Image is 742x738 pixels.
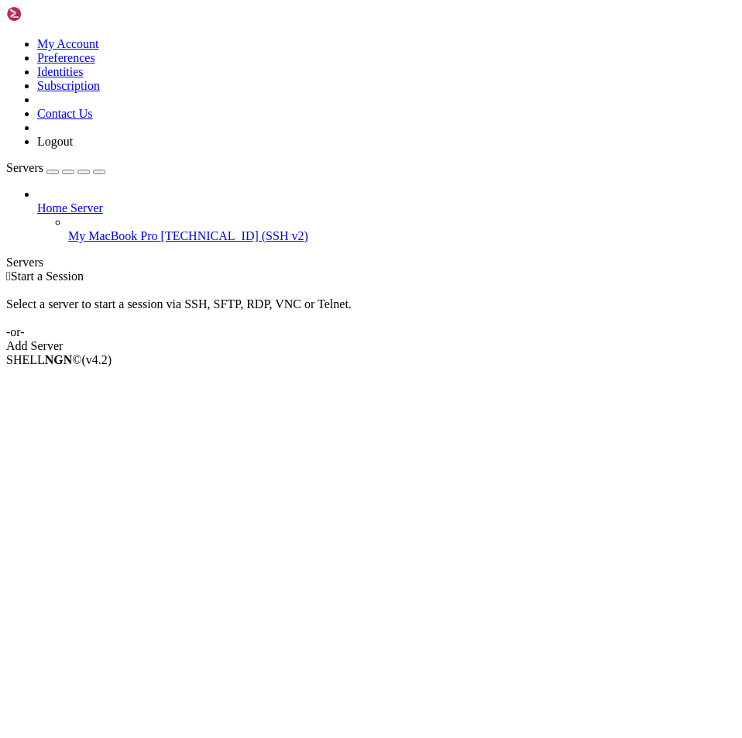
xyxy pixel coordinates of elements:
span: SHELL © [6,353,112,366]
div: Select a server to start a session via SSH, SFTP, RDP, VNC or Telnet. -or- [6,283,736,339]
a: My MacBook Pro [TECHNICAL_ID] (SSH v2) [68,229,736,243]
span: [TECHNICAL_ID] (SSH v2) [161,229,308,242]
img: Shellngn [6,6,95,22]
a: Servers [6,161,105,174]
div: Add Server [6,339,736,353]
span: Start a Session [11,269,84,283]
a: Logout [37,135,73,148]
span: Servers [6,161,43,174]
span: My MacBook Pro [68,229,158,242]
li: My MacBook Pro [TECHNICAL_ID] (SSH v2) [68,215,736,243]
span: Home Server [37,201,103,215]
b: NGN [45,353,73,366]
a: Identities [37,65,84,78]
a: My Account [37,37,99,50]
li: Home Server [37,187,736,243]
a: Contact Us [37,107,93,120]
a: Subscription [37,79,100,92]
div: Servers [6,256,736,269]
a: Home Server [37,201,736,215]
a: Preferences [37,51,95,64]
span: 4.2.0 [82,353,112,366]
span:  [6,269,11,283]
